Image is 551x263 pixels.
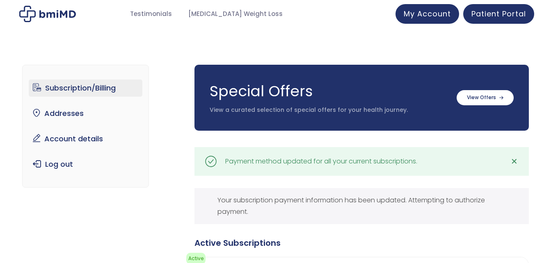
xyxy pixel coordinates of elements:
[180,6,291,22] a: [MEDICAL_DATA] Weight Loss
[130,9,172,19] span: Testimonials
[225,156,417,167] div: Payment method updated for all your current subscriptions.
[210,81,448,102] h3: Special Offers
[506,153,523,170] a: ✕
[29,105,142,122] a: Addresses
[29,79,142,97] a: Subscription/Billing
[210,106,448,114] p: View a curated selection of special offers for your health journey.
[188,9,283,19] span: [MEDICAL_DATA] Weight Loss
[19,6,76,22] img: My account
[396,4,459,24] a: My Account
[194,188,529,224] div: Your subscription payment information has been updated. Attempting to authorize payment.
[122,6,180,22] a: Testimonials
[511,156,518,167] span: ✕
[404,9,451,19] span: My Account
[29,130,142,147] a: Account details
[22,65,149,188] nav: Account pages
[194,237,529,249] div: Active Subscriptions
[471,9,526,19] span: Patient Portal
[463,4,534,24] a: Patient Portal
[29,156,142,173] a: Log out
